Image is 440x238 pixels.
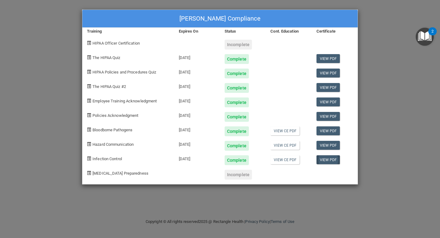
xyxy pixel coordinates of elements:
[174,64,220,78] div: [DATE]
[92,142,134,147] span: Hazard Communication
[92,113,138,118] span: Policies Acknowledgment
[225,97,249,107] div: Complete
[270,155,300,164] a: View CE PDF
[92,99,157,103] span: Employee Training Acknowledgment
[174,28,220,35] div: Expires On
[174,93,220,107] div: [DATE]
[225,170,252,180] div: Incomplete
[316,141,340,150] a: View PDF
[316,126,340,135] a: View PDF
[174,107,220,122] div: [DATE]
[225,83,249,93] div: Complete
[316,97,340,106] a: View PDF
[82,28,174,35] div: Training
[92,55,120,60] span: The HIPAA Quiz
[174,78,220,93] div: [DATE]
[92,128,132,132] span: Bloodborne Pathogens
[312,28,358,35] div: Certificate
[92,70,156,74] span: HIPAA Policies and Procedures Quiz
[225,69,249,78] div: Complete
[174,50,220,64] div: [DATE]
[316,69,340,77] a: View PDF
[225,40,252,50] div: Incomplete
[174,122,220,136] div: [DATE]
[92,41,140,46] span: HIPAA Officer Certification
[174,151,220,165] div: [DATE]
[225,141,249,151] div: Complete
[270,141,300,150] a: View CE PDF
[220,28,266,35] div: Status
[225,155,249,165] div: Complete
[270,126,300,135] a: View CE PDF
[266,28,312,35] div: Cont. Education
[316,54,340,63] a: View PDF
[316,112,340,121] a: View PDF
[225,54,249,64] div: Complete
[82,10,358,28] div: [PERSON_NAME] Compliance
[92,171,148,176] span: [MEDICAL_DATA] Preparedness
[174,136,220,151] div: [DATE]
[316,83,340,92] a: View PDF
[225,126,249,136] div: Complete
[416,28,434,46] button: Open Resource Center, 2 new notifications
[92,84,126,89] span: The HIPAA Quiz #2
[316,155,340,164] a: View PDF
[431,31,434,39] div: 2
[225,112,249,122] div: Complete
[92,157,122,161] span: Infection Control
